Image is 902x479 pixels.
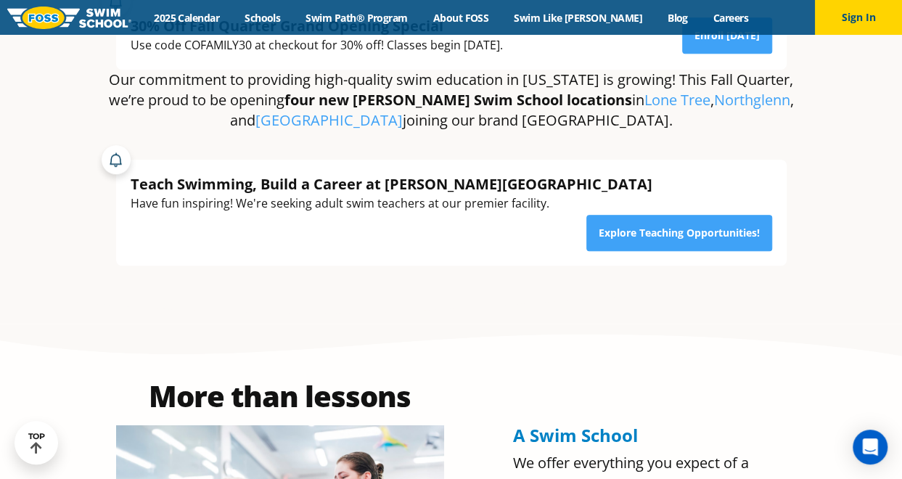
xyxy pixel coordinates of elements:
a: 2025 Calendar [142,11,232,25]
a: Schools [232,11,293,25]
h2: More than lessons [116,382,444,411]
div: Open Intercom Messenger [853,430,887,464]
a: Swim Like [PERSON_NAME] [501,11,655,25]
div: Have fun inspiring! We're seeking adult swim teachers at our premier facility. [131,194,652,213]
img: FOSS Swim School Logo [7,7,131,29]
strong: four new [PERSON_NAME] Swim School locations [284,90,632,110]
a: Northglenn [714,90,790,110]
div: TOP [28,432,45,454]
p: Our commitment to providing high-quality swim education in [US_STATE] is growing! This Fall Quart... [109,70,794,131]
a: [GEOGRAPHIC_DATA] [255,110,403,130]
span: A Swim School [513,423,638,447]
a: Swim Path® Program [293,11,420,25]
a: Explore Teaching Opportunities! [586,215,772,251]
div: Teach Swimming, Build a Career at [PERSON_NAME][GEOGRAPHIC_DATA] [131,174,652,194]
div: Use code COFAMILY30 at checkout for 30% off! Classes begin [DATE]. [131,36,503,55]
a: About FOSS [420,11,501,25]
a: Lone Tree [644,90,710,110]
a: Enroll [DATE] [682,17,772,54]
a: Blog [655,11,700,25]
a: Careers [700,11,760,25]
